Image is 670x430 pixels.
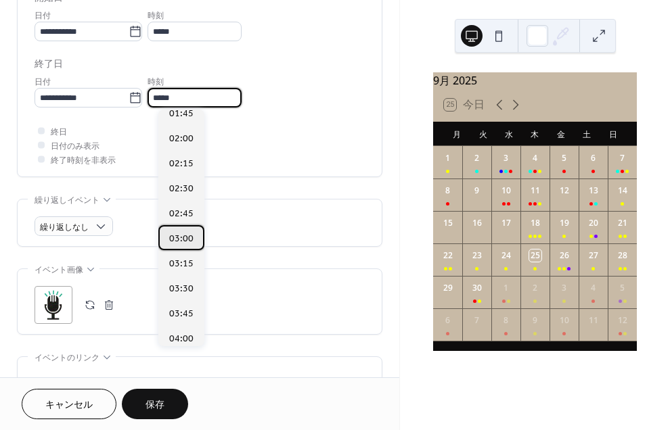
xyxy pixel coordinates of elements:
[529,217,541,229] div: 18
[35,9,51,23] span: 日付
[617,185,629,197] div: 14
[35,75,51,89] span: 日付
[22,389,116,419] button: キャンセル
[558,249,571,262] div: 26
[558,185,571,197] div: 12
[40,220,89,235] span: 繰り返しなし
[51,125,67,139] span: 終日
[558,152,571,164] div: 5
[617,282,629,294] div: 5
[169,231,194,245] span: 03:00
[169,106,194,120] span: 01:45
[471,249,483,262] div: 23
[529,152,541,164] div: 4
[600,122,626,146] div: 日
[35,351,99,365] span: イベントのリンク
[471,152,483,164] div: 2
[169,181,194,195] span: 02:30
[442,152,454,164] div: 1
[169,331,194,345] span: 04:00
[471,185,483,197] div: 9
[617,314,629,327] div: 12
[587,249,600,262] div: 27
[587,217,600,229] div: 20
[500,282,512,294] div: 1
[500,185,512,197] div: 10
[529,185,541,197] div: 11
[558,217,571,229] div: 19
[433,72,637,89] div: 9月 2025
[444,122,470,146] div: 月
[169,281,194,295] span: 03:30
[558,314,571,327] div: 10
[169,156,194,170] span: 02:15
[617,249,629,262] div: 28
[522,122,548,146] div: 木
[470,122,495,146] div: 火
[500,314,512,327] div: 8
[617,152,629,164] div: 7
[35,193,99,208] span: 繰り返しイベント
[587,152,600,164] div: 6
[442,249,454,262] div: 22
[51,139,99,153] span: 日付のみ表示
[35,263,83,277] span: イベント画像
[496,122,522,146] div: 水
[45,398,93,412] span: キャンセル
[169,306,194,320] span: 03:45
[442,185,454,197] div: 8
[35,374,362,388] div: URL
[529,282,541,294] div: 2
[500,217,512,229] div: 17
[587,185,600,197] div: 13
[146,398,164,412] span: 保存
[35,286,72,324] div: ;
[122,389,188,419] button: 保存
[169,256,194,270] span: 03:15
[471,314,483,327] div: 7
[574,122,600,146] div: 土
[529,314,541,327] div: 9
[529,249,541,262] div: 25
[500,152,512,164] div: 3
[35,57,63,72] div: 終了日
[148,75,164,89] span: 時刻
[471,282,483,294] div: 30
[587,282,600,294] div: 4
[500,249,512,262] div: 24
[169,131,194,145] span: 02:00
[558,282,571,294] div: 3
[442,282,454,294] div: 29
[548,122,574,146] div: 金
[51,153,116,168] span: 終了時刻を非表示
[442,314,454,327] div: 6
[587,314,600,327] div: 11
[617,217,629,229] div: 21
[442,217,454,229] div: 15
[148,9,164,23] span: 時刻
[169,206,194,220] span: 02:45
[471,217,483,229] div: 16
